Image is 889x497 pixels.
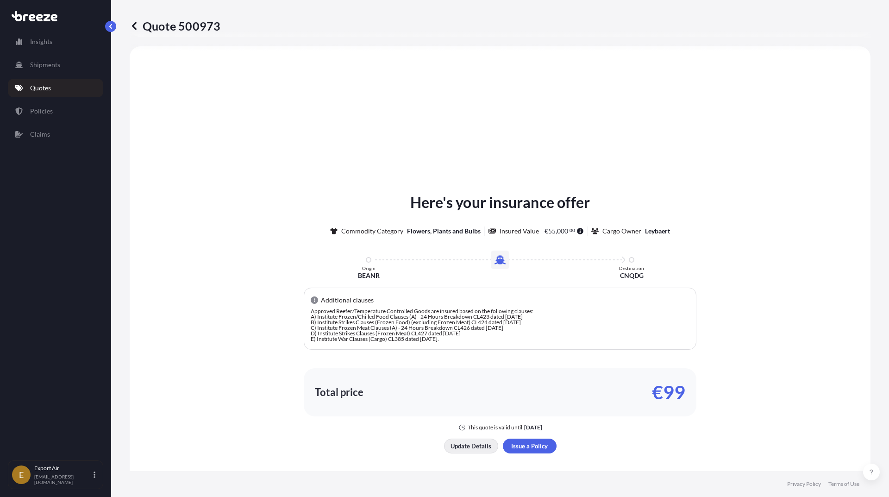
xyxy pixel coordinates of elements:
span: 00 [570,229,575,232]
p: Here's your insurance offer [410,191,590,214]
span: . [569,229,570,232]
a: Shipments [8,56,103,74]
span: , [556,228,557,234]
p: Export Air [34,465,92,472]
p: Origin [362,265,376,271]
a: Quotes [8,79,103,97]
p: Issue a Policy [511,441,548,451]
span: 000 [557,228,568,234]
p: Leybaert [645,226,670,236]
p: Update Details [451,441,491,451]
p: Policies [30,107,53,116]
p: Quotes [30,83,51,93]
p: BEANR [358,271,380,280]
p: Commodity Category [341,226,403,236]
p: Flowers, Plants and Bulbs [407,226,481,236]
p: Cargo Owner [602,226,641,236]
p: Total price [315,388,363,397]
a: Claims [8,125,103,144]
span: Approved Reefer/Temperature Controlled Goods are insured based on the following clauses: A) Insti... [311,308,533,342]
span: € [545,228,548,234]
a: Terms of Use [828,480,859,488]
span: 55 [548,228,556,234]
p: [DATE] [524,424,542,431]
p: Shipments [30,60,60,69]
p: Insured Value [500,226,539,236]
button: Issue a Policy [503,439,557,453]
p: Quote 500973 [130,19,220,33]
p: Claims [30,130,50,139]
p: Insights [30,37,52,46]
span: E [19,470,24,479]
a: Policies [8,102,103,120]
p: Additional clauses [321,296,374,305]
button: Update Details [444,439,498,453]
a: Insights [8,32,103,51]
a: Privacy Policy [787,480,821,488]
p: CNQDG [620,271,644,280]
p: €99 [652,385,685,400]
p: This quote is valid until [468,424,522,431]
p: Destination [619,265,644,271]
p: [EMAIL_ADDRESS][DOMAIN_NAME] [34,474,92,485]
